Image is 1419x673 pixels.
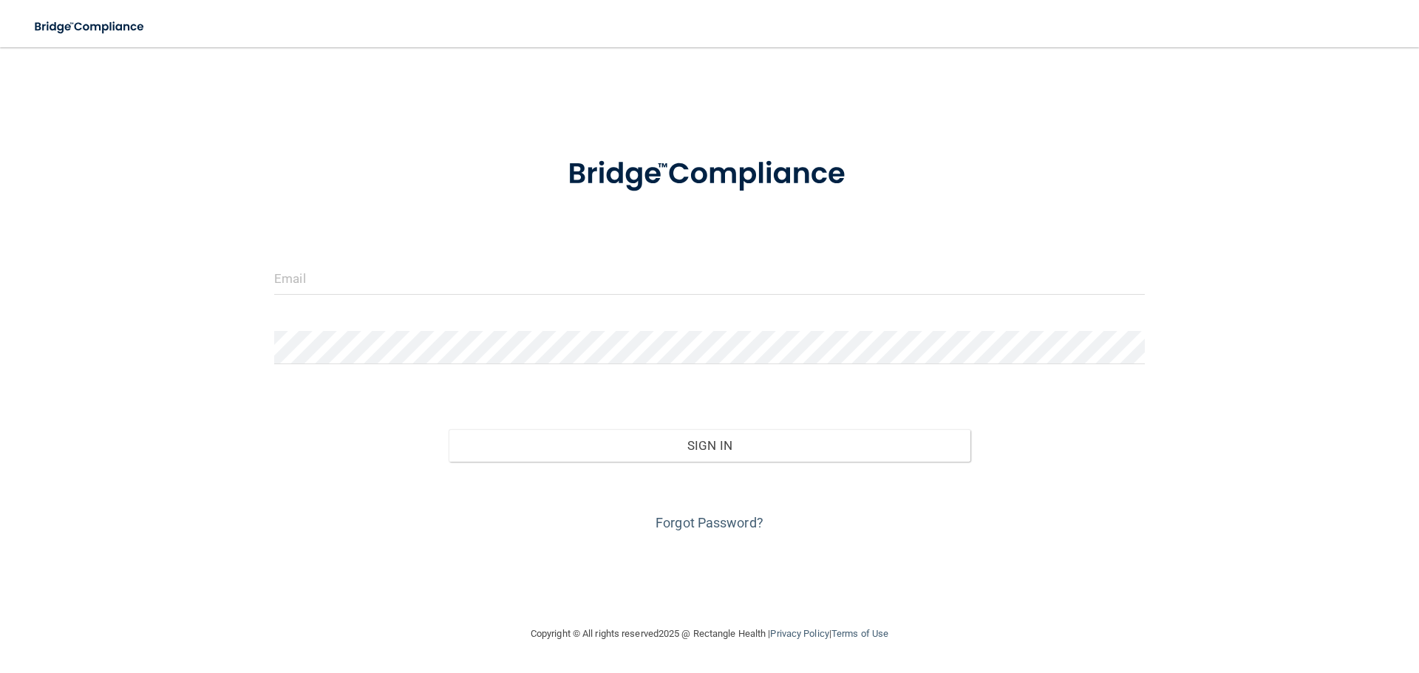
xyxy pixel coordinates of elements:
[22,12,158,42] img: bridge_compliance_login_screen.278c3ca4.svg
[656,515,763,530] a: Forgot Password?
[449,429,971,462] button: Sign In
[537,136,882,213] img: bridge_compliance_login_screen.278c3ca4.svg
[274,262,1145,295] input: Email
[440,610,979,657] div: Copyright © All rights reserved 2025 @ Rectangle Health | |
[831,628,888,639] a: Terms of Use
[770,628,828,639] a: Privacy Policy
